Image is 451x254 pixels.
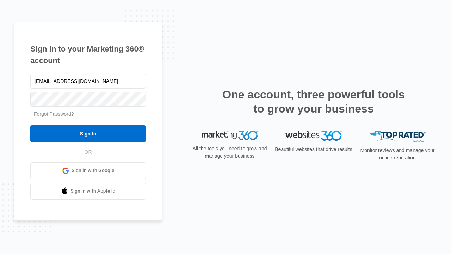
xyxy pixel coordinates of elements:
[202,131,258,140] img: Marketing 360
[30,74,146,89] input: Email
[369,131,426,142] img: Top Rated Local
[30,162,146,179] a: Sign in with Google
[190,145,269,160] p: All the tools you need to grow and manage your business
[30,43,146,66] h1: Sign in to your Marketing 360® account
[72,167,115,174] span: Sign in with Google
[80,149,97,156] span: OR
[274,146,353,153] p: Beautiful websites that drive results
[220,87,407,116] h2: One account, three powerful tools to grow your business
[30,125,146,142] input: Sign In
[285,131,342,141] img: Websites 360
[30,183,146,200] a: Sign in with Apple Id
[358,147,437,162] p: Monitor reviews and manage your online reputation
[70,187,116,195] span: Sign in with Apple Id
[34,111,74,117] a: Forgot Password?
